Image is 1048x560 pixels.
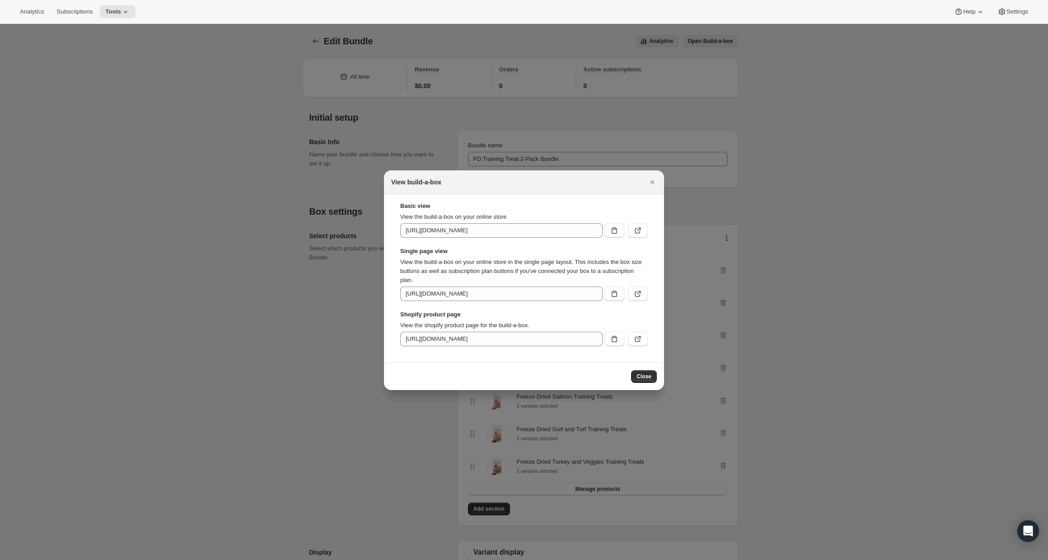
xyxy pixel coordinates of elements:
[400,212,648,221] p: View the build-a-box on your online store
[105,8,121,15] span: Tools
[400,247,648,256] strong: Single page view
[100,5,136,18] button: Tools
[963,8,975,15] span: Help
[20,8,44,15] span: Analytics
[56,8,93,15] span: Subscriptions
[949,5,990,18] button: Help
[636,373,651,380] span: Close
[646,176,659,188] button: Close
[400,310,648,319] strong: Shopify product page
[400,321,648,330] p: View the shopify product page for the build-a-box.
[51,5,98,18] button: Subscriptions
[391,178,441,187] h2: View build-a-box
[14,5,49,18] button: Analytics
[400,202,648,211] strong: Basic view
[992,5,1034,18] button: Settings
[1006,8,1028,15] span: Settings
[400,258,648,285] p: View the build-a-box on your online store in the single page layout. This includes the box size b...
[1017,520,1039,542] div: Open Intercom Messenger
[631,370,657,383] button: Close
